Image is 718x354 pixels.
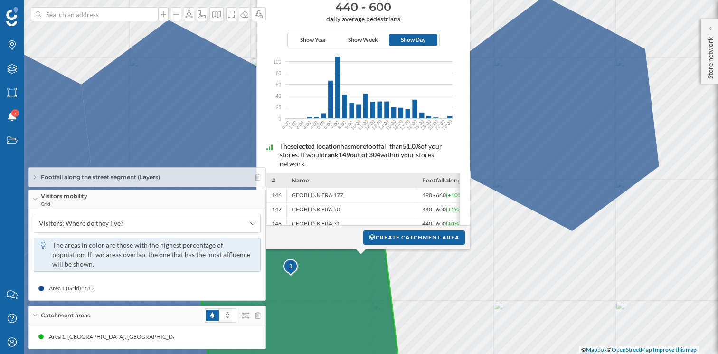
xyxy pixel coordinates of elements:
text: 15:00 [385,119,397,131]
span: 100 [273,58,281,66]
span: 80 [276,69,281,77]
span: daily average pedestrians [262,15,465,23]
img: Geoblink Logo [6,7,18,26]
text: 14:00 [378,119,390,131]
span: Footfall along the street segment (Layers) [41,173,160,182]
div: 1 [283,258,297,276]
text: 0:00 [281,120,291,130]
text: 20:00 [420,119,432,131]
text: 3:00 [302,120,312,130]
p: Store network [706,33,715,79]
span: Support [20,7,54,15]
span: 20 [276,104,281,111]
img: pois-map-marker.svg [283,258,299,277]
span: Name [292,177,309,184]
text: 9:00 [344,120,354,130]
div: © © [579,346,699,354]
text: 22:00 [434,119,446,131]
span: GEOBLINK FRA 31 [292,220,340,228]
text: 23:00 [441,119,453,131]
div: 1 [283,261,299,271]
text: 12:00 [364,119,376,131]
span: 147 [272,206,282,213]
span: 60 [276,81,281,88]
span: 149 [339,151,350,159]
span: GEOBLINK FRA 177 [292,191,343,199]
span: 440 - 600 [422,206,461,213]
div: Area 1. [GEOGRAPHIC_DATA], [GEOGRAPHIC_DATA] (Grid) [49,332,206,342]
span: 490 - 660 [422,191,464,199]
span: Show Year [300,36,326,44]
text: 6:00 [322,120,333,130]
span: 146 [272,191,282,199]
span: 304 [369,151,380,159]
span: out of [350,151,368,159]
span: Catchment areas [41,311,90,320]
span: # [272,177,276,184]
span: (+10%) [446,191,464,199]
span: (+1%) [446,206,461,213]
text: 16:00 [392,119,404,131]
span: more [350,142,366,150]
span: Show Day [401,36,425,44]
span: footfall than [366,142,403,150]
span: Show Week [348,36,378,44]
div: The areas in color are those with the highest percentage of population. If two areas overlap, the... [52,240,256,269]
img: intelligent_assistant_bucket_2.svg [266,144,273,150]
span: 0 [278,115,281,122]
text: 11:00 [357,119,369,131]
span: 40 [276,92,281,99]
span: has [340,142,350,150]
text: 10:00 [350,119,362,131]
a: OpenStreetMap [612,346,652,353]
span: GEOBLINK FRA 50 [292,206,340,213]
span: 51.0% [403,142,421,150]
span: Visitors mobility [41,192,87,201]
span: 440 - 600 [422,220,461,228]
text: 5:00 [316,120,326,130]
text: 17:00 [399,119,411,131]
text: 8:00 [337,120,347,130]
text: 13:00 [371,119,383,131]
span: rank [325,151,339,159]
text: 18:00 [406,119,418,131]
a: Improve this map [653,346,697,353]
span: Footfall along the street segment [422,177,466,184]
span: Visitors: Where do they live? [39,219,123,228]
span: The [280,142,291,150]
span: of your stores. It would [280,142,442,159]
span: 7 [14,108,17,118]
span: (+0%) [446,220,461,227]
text: 4:00 [309,120,319,130]
span: Grid [41,201,87,207]
a: Mapbox [586,346,607,353]
span: selected location [291,142,340,150]
text: 1:00 [288,120,298,130]
text: 2:00 [294,120,305,130]
span: Area 1 (Grid) : 613 [49,284,94,293]
text: 7:00 [330,120,340,130]
text: 21:00 [427,119,439,131]
span: 148 [272,220,282,228]
text: 19:00 [413,119,425,131]
span: within your stores network. [280,151,434,167]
